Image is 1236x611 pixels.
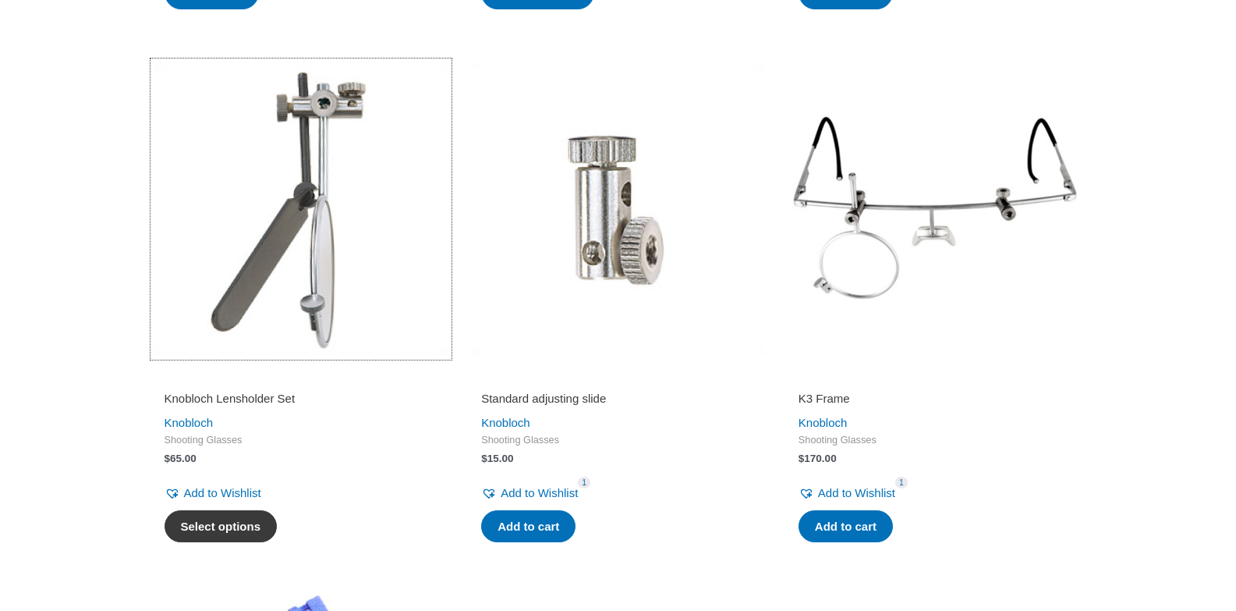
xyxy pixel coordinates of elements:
[784,59,1086,361] img: K3 Frame
[467,59,769,361] img: Standard adjusting slide
[501,486,578,499] span: Add to Wishlist
[895,477,908,488] span: 1
[165,416,214,429] a: Knobloch
[165,453,197,464] bdi: 65.00
[184,486,261,499] span: Add to Wishlist
[799,434,1072,447] span: Shooting Glasses
[799,391,1072,412] a: K3 Frame
[165,391,438,407] h2: Knobloch Lensholder Set
[165,391,438,412] a: Knobloch Lensholder Set
[481,391,755,407] h2: Standard adjusting slide
[481,453,487,464] span: $
[799,510,893,543] a: Add to cart: “K3 Frame”
[481,510,576,543] a: Add to cart: “Standard adjusting slide”
[799,369,1072,388] iframe: Customer reviews powered by Trustpilot
[481,416,530,429] a: Knobloch
[481,391,755,412] a: Standard adjusting slide
[165,369,438,388] iframe: Customer reviews powered by Trustpilot
[165,510,278,543] a: Select options for “Knobloch Lensholder Set”
[165,482,261,504] a: Add to Wishlist
[799,416,848,429] a: Knobloch
[165,434,438,447] span: Shooting Glasses
[481,434,755,447] span: Shooting Glasses
[165,453,171,464] span: $
[799,453,837,464] bdi: 170.00
[481,453,513,464] bdi: 15.00
[799,391,1072,407] h2: K3 Frame
[481,482,578,504] a: Add to Wishlist
[151,59,452,361] img: Knobloch Lensholder Set
[799,482,895,504] a: Add to Wishlist
[481,369,755,388] iframe: Customer reviews powered by Trustpilot
[818,486,895,499] span: Add to Wishlist
[799,453,805,464] span: $
[578,477,590,488] span: 1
